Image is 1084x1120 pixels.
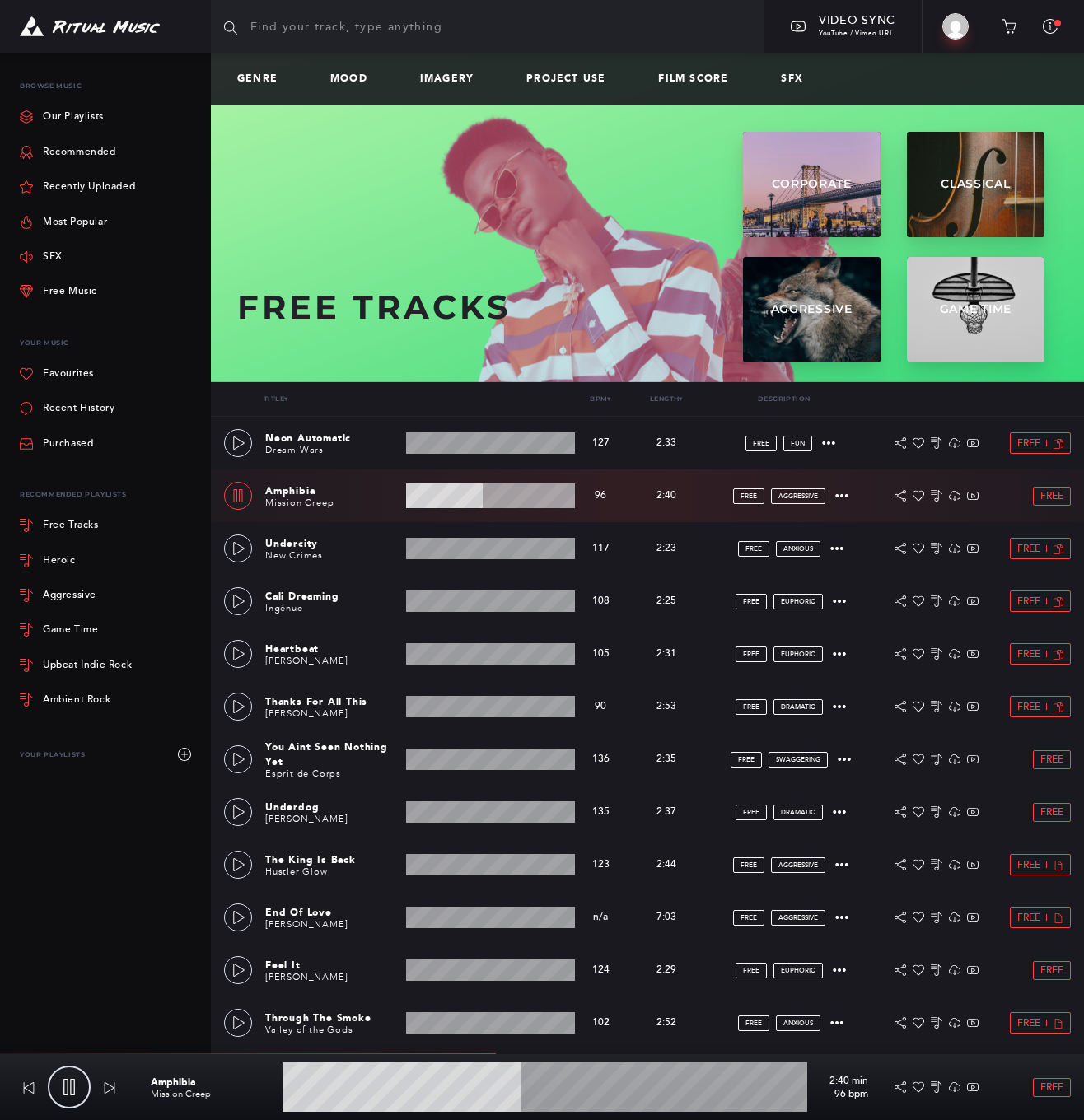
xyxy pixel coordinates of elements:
p: Browse Music [20,72,198,100]
span: Free [1017,702,1040,712]
div: Your Playlists [20,737,198,772]
a: Corporate [743,132,881,237]
div: Aggressive [43,590,96,600]
span: euphoric [781,967,815,974]
span: Free [1017,912,1040,923]
p: 96 [582,490,621,502]
span: ▾ [607,395,610,403]
span: Free [1017,649,1040,660]
img: Ritual Music [20,16,160,37]
a: FREE [736,594,767,609]
h2: Free Tracks [237,288,730,326]
a: Recent History [20,391,114,426]
span: Free [1040,1082,1063,1093]
span: aggressive [778,914,818,922]
span: Free [1017,860,1040,870]
p: 2:37 [633,805,699,819]
a: Recommended [20,135,116,170]
span: FREE [741,914,757,922]
a: FREE [733,857,764,873]
a: Imagery [420,73,487,85]
span: euphoric [781,651,815,658]
p: 108 [582,595,621,607]
p: 2:40 [633,488,699,503]
a: Free Tracks [20,508,198,543]
p: 2:40 min [814,1074,868,1089]
a: FREE [736,805,767,820]
p: Description [699,395,869,403]
p: Heartbeat [265,642,399,656]
span: FREE [743,809,759,816]
span: FREE [743,703,759,711]
p: 124 [582,964,621,976]
a: SFX [781,73,816,85]
span: Video Sync [819,13,895,27]
p: The King Is Back [265,852,399,867]
p: 123 [582,859,621,870]
span: FREE [753,440,769,447]
a: Bpm [590,394,611,403]
div: Recommended Playlists [20,481,198,508]
a: Heroic [20,543,198,577]
span: FREE [741,492,757,500]
div: Free Tracks [43,520,99,530]
p: 105 [582,648,621,660]
a: Project Use [526,73,619,85]
a: Genre [237,73,291,85]
span: aggressive [778,492,818,500]
p: 102 [582,1017,621,1029]
a: FREE [736,646,767,662]
p: n/a [582,912,621,923]
p: 117 [582,543,621,554]
a: FREE [731,752,762,768]
p: Cali Dreaming [265,589,399,604]
p: End Of Love [265,905,399,920]
span: FREE [738,756,755,763]
p: 2:31 [633,646,699,661]
span: Free [1040,491,1063,502]
span: FREE [741,861,757,869]
a: FREE [733,910,764,926]
p: 2:52 [633,1015,699,1030]
span: YouTube / Vimeo URL [819,30,893,37]
p: Underdog [265,800,399,814]
a: Esprit de Corps [265,768,341,779]
a: New Crimes [265,550,323,561]
div: Upbeat Indie Rock [43,660,132,670]
span: aggressive [778,861,818,869]
a: Recently Uploaded [20,170,135,204]
p: 90 [582,701,621,712]
a: Favourites [20,357,94,391]
p: 96 bpm [814,1089,868,1100]
p: Amphibia [265,483,399,498]
a: FREE [736,699,767,715]
a: Hustler Glow [265,866,328,877]
a: Most Popular [20,204,107,239]
img: Alexander Williams [942,13,969,40]
p: Through The Smoke [265,1010,399,1025]
span: FREE [745,1020,762,1027]
a: Title [264,394,287,403]
div: Heroic [43,556,76,566]
a: Our Playlists [20,100,104,134]
span: anxious [783,545,813,553]
p: 2:44 [633,857,699,872]
a: SFX [20,240,63,274]
a: FREE [738,1015,769,1031]
a: Mission Creep [265,497,334,508]
span: FREE [743,967,759,974]
a: FREE [745,436,777,451]
span: dramatic [781,703,815,711]
p: 2:35 [633,752,699,767]
span: euphoric [781,598,815,605]
span: FREE [743,598,759,605]
a: Upbeat Indie Rock [20,648,198,683]
p: Neon Automatic [265,431,399,446]
a: Game Time [907,257,1044,362]
span: ▾ [679,395,682,403]
a: Aggressive [743,257,881,362]
a: Aggressive [20,578,198,613]
div: Game Time [43,625,98,635]
span: anxious [783,1020,813,1027]
a: Mission Creep [151,1089,211,1099]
